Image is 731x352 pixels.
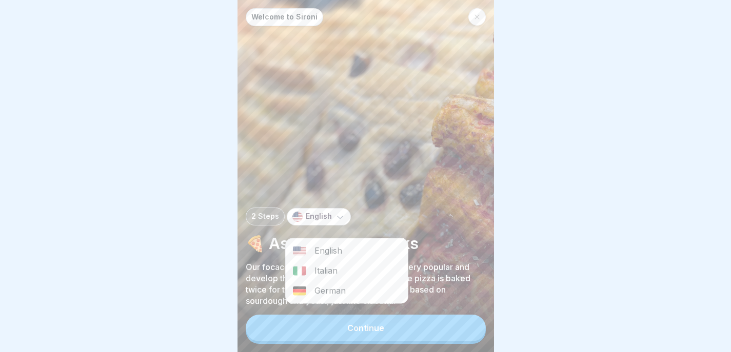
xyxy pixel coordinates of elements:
div: German [286,281,408,301]
img: it.svg [293,266,306,275]
img: us.svg [292,212,303,222]
div: Italian [286,261,408,281]
div: English [286,241,408,261]
p: English [306,212,332,221]
div: Continue [347,323,384,333]
p: Our focaccia and pizza from the tray are very popular and develop their full flavour when heated.... [246,261,486,306]
img: us.svg [293,246,306,255]
img: de.svg [293,286,306,295]
button: Continue [246,315,486,341]
p: 🍕 Assortment: Snacks [246,234,486,253]
p: 2 Steps [251,212,279,221]
p: Welcome to Sironi [251,13,318,22]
